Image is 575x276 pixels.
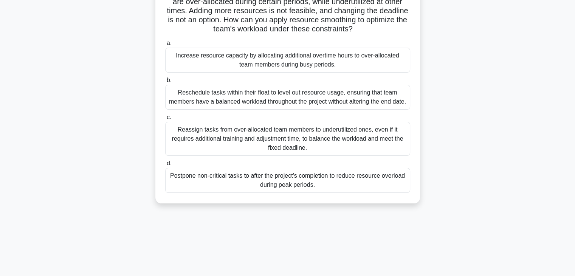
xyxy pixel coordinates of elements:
[165,85,410,110] div: Reschedule tasks within their float to level out resource usage, ensuring that team members have ...
[167,40,172,46] span: a.
[165,122,410,156] div: Reassign tasks from over-allocated team members to underutilized ones, even if it requires additi...
[165,48,410,73] div: Increase resource capacity by allocating additional overtime hours to over-allocated team members...
[167,160,172,166] span: d.
[167,77,172,83] span: b.
[165,168,410,193] div: Postpone non-critical tasks to after the project's completion to reduce resource overload during ...
[167,114,171,120] span: c.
